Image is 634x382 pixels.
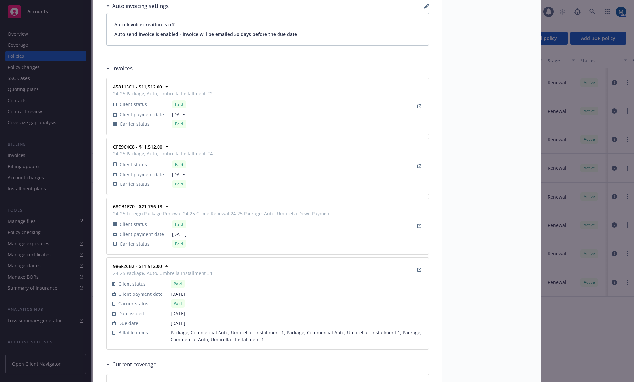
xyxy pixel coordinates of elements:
strong: CFE9C4C8 - $11,512.00 [113,144,162,150]
span: [DATE] [171,310,423,317]
span: Client payment date [120,111,164,118]
a: View Invoice [415,222,423,230]
span: [DATE] [171,291,423,297]
span: Client payment date [120,231,164,238]
span: Carrier status [118,300,148,307]
span: Client status [118,280,146,287]
h3: Current coverage [112,360,157,369]
span: Auto invoice creation is off [114,21,421,28]
span: 24-25 Package, Auto, Umbrella Installment #4 [113,150,213,157]
div: Auto invoicing settings [106,2,169,10]
strong: 458115C1 - $11,512.00 [113,84,162,90]
span: Date issued [118,310,144,317]
div: Paid [172,120,186,128]
div: Paid [172,240,186,248]
div: Paid [172,220,186,228]
div: Invoices [106,64,133,72]
span: Client status [120,221,147,228]
span: 24-25 Foreign Package Renewal 24-25 Crime Renewal 24-25 Package, Auto, Umbrella Down Payment [113,210,331,217]
span: 24-25 Package, Auto, Umbrella Installment #2 [113,90,213,97]
span: Due date [118,320,138,326]
a: View Invoice [415,103,423,110]
span: [DATE] [172,111,213,118]
div: Paid [172,180,186,188]
a: View Invoice [415,266,423,274]
div: Paid [172,100,186,108]
span: [DATE] [172,171,213,178]
a: View Invoice [415,162,423,170]
span: Auto send invoice is enabled - invoice will be emailed 30 days before the due date [114,31,421,38]
div: Paid [172,160,186,168]
span: Client status [120,101,147,108]
span: Carrier status [120,120,150,127]
div: Paid [171,280,185,288]
span: Client payment date [118,291,163,297]
h3: Auto invoicing settings [112,2,169,10]
span: Carrier status [120,181,150,187]
span: [DATE] [171,320,423,326]
h3: Invoices [112,64,133,72]
span: Client status [120,161,147,168]
strong: 986F2CB2 - $11,512.00 [113,263,162,269]
span: Client payment date [120,171,164,178]
div: Paid [171,299,185,308]
span: Package, Commercial Auto, Umbrella - Installment 1, Package, Commercial Auto, Umbrella - Installm... [171,329,423,343]
span: Billable items [118,329,148,336]
span: 24-25 Package, Auto, Umbrella Installment #1 [113,270,213,277]
div: Current coverage [106,360,157,369]
span: Carrier status [120,240,150,247]
span: [DATE] [172,231,331,238]
strong: 68CB1E70 - $21,756.13 [113,203,162,210]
